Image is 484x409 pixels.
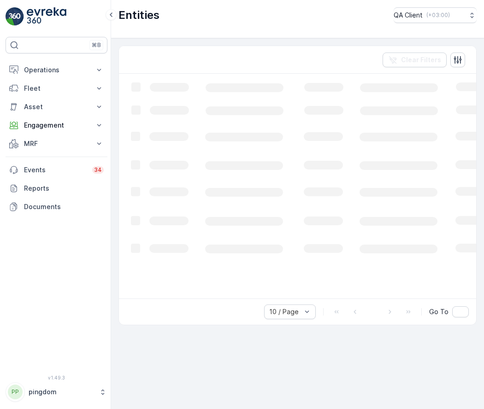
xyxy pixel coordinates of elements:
[24,121,89,130] p: Engagement
[8,385,23,399] div: PP
[6,161,107,179] a: Events34
[24,102,89,111] p: Asset
[383,53,447,67] button: Clear Filters
[24,139,89,148] p: MRF
[401,55,441,64] p: Clear Filters
[6,198,107,216] a: Documents
[6,116,107,134] button: Engagement
[24,165,87,175] p: Events
[6,382,107,402] button: PPpingdom
[6,375,107,380] span: v 1.49.3
[24,84,89,93] p: Fleet
[94,166,102,174] p: 34
[24,184,104,193] p: Reports
[6,7,24,26] img: logo
[426,12,450,19] p: ( +03:00 )
[24,202,104,211] p: Documents
[24,65,89,75] p: Operations
[6,179,107,198] a: Reports
[92,41,101,49] p: ⌘B
[429,307,449,316] span: Go To
[6,98,107,116] button: Asset
[29,387,94,397] p: pingdom
[394,7,477,23] button: QA Client(+03:00)
[118,8,159,23] p: Entities
[394,11,423,20] p: QA Client
[27,7,66,26] img: logo_light-DOdMpM7g.png
[6,134,107,153] button: MRF
[6,61,107,79] button: Operations
[6,79,107,98] button: Fleet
